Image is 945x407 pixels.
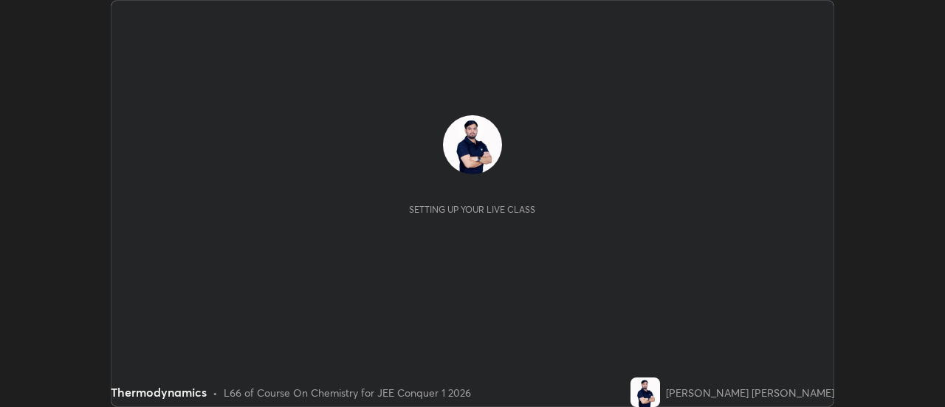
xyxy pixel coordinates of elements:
div: L66 of Course On Chemistry for JEE Conquer 1 2026 [224,385,471,400]
img: f04c8266e3ea42ddb24b9a5e623edb63.jpg [443,115,502,174]
div: Setting up your live class [409,204,535,215]
img: f04c8266e3ea42ddb24b9a5e623edb63.jpg [630,377,660,407]
div: [PERSON_NAME] [PERSON_NAME] [666,385,834,400]
div: • [213,385,218,400]
div: Thermodynamics [111,383,207,401]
